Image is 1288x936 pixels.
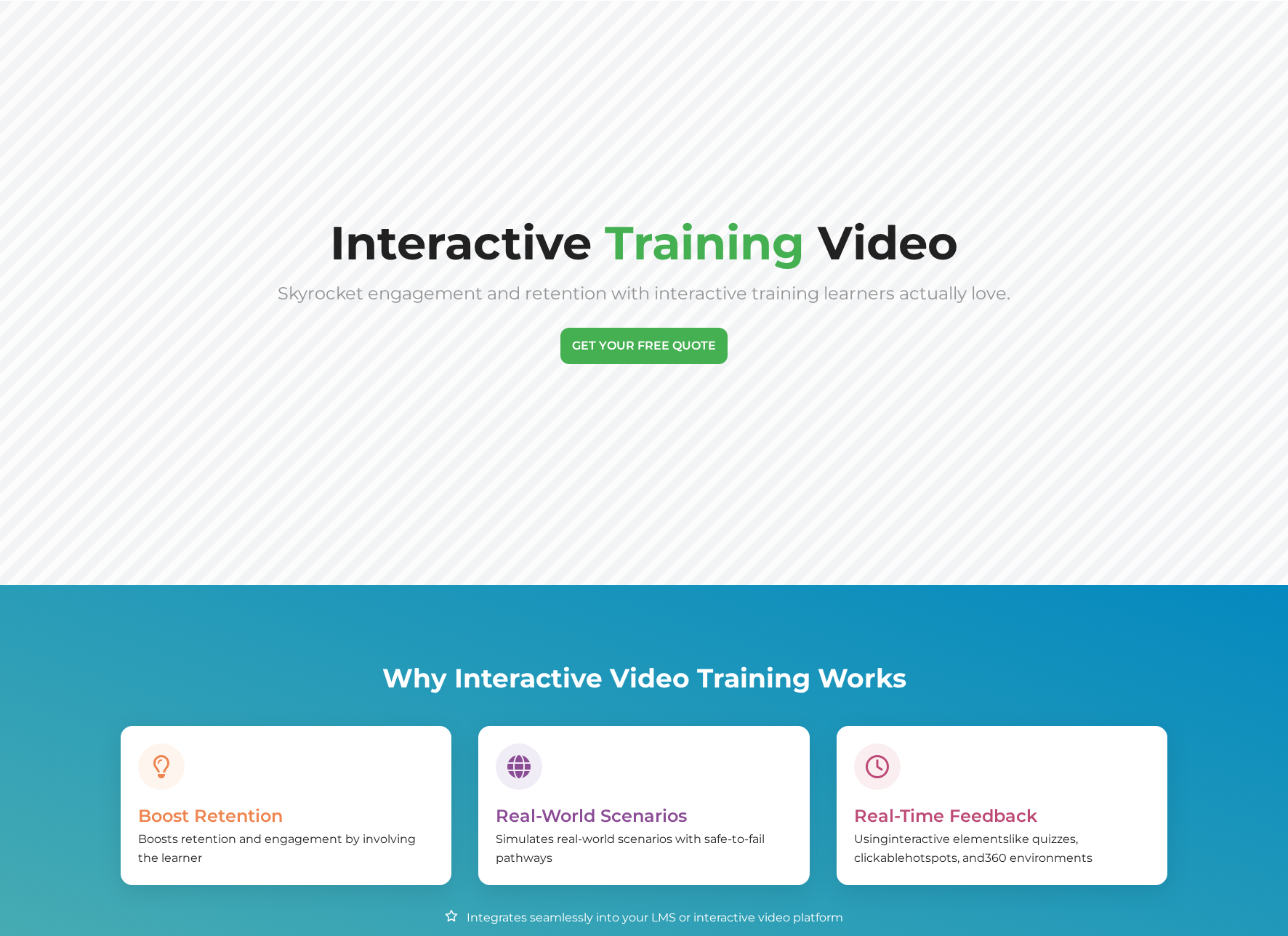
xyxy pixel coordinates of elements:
[278,283,1010,304] span: Skyrocket engagement and retention with interactive training learners actually love.
[330,214,592,271] span: Interactive
[496,805,687,826] span: Real-World Scenarios
[467,911,776,924] span: Integrates seamlessly into your LMS or interactive vid
[138,832,416,865] span: Boosts retention and engagement by involving the learner
[382,662,906,694] span: Why Interactive Video Training Works
[905,851,985,865] span: hotspots, and
[854,805,1037,826] span: Real-Time Feedback
[985,851,1092,865] span: 360 environments
[605,214,805,271] span: Training
[854,832,1078,865] span: like quizzes, clickable
[818,214,958,271] span: Video
[776,911,843,924] span: eo platform
[888,832,1009,846] span: interactive elements
[560,328,728,364] a: GET YOUR FREE QUOTE
[854,832,888,846] span: Using
[496,832,765,865] span: Simulates real-world scenarios with safe-to-fail pathways
[138,805,283,826] span: Boost Retention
